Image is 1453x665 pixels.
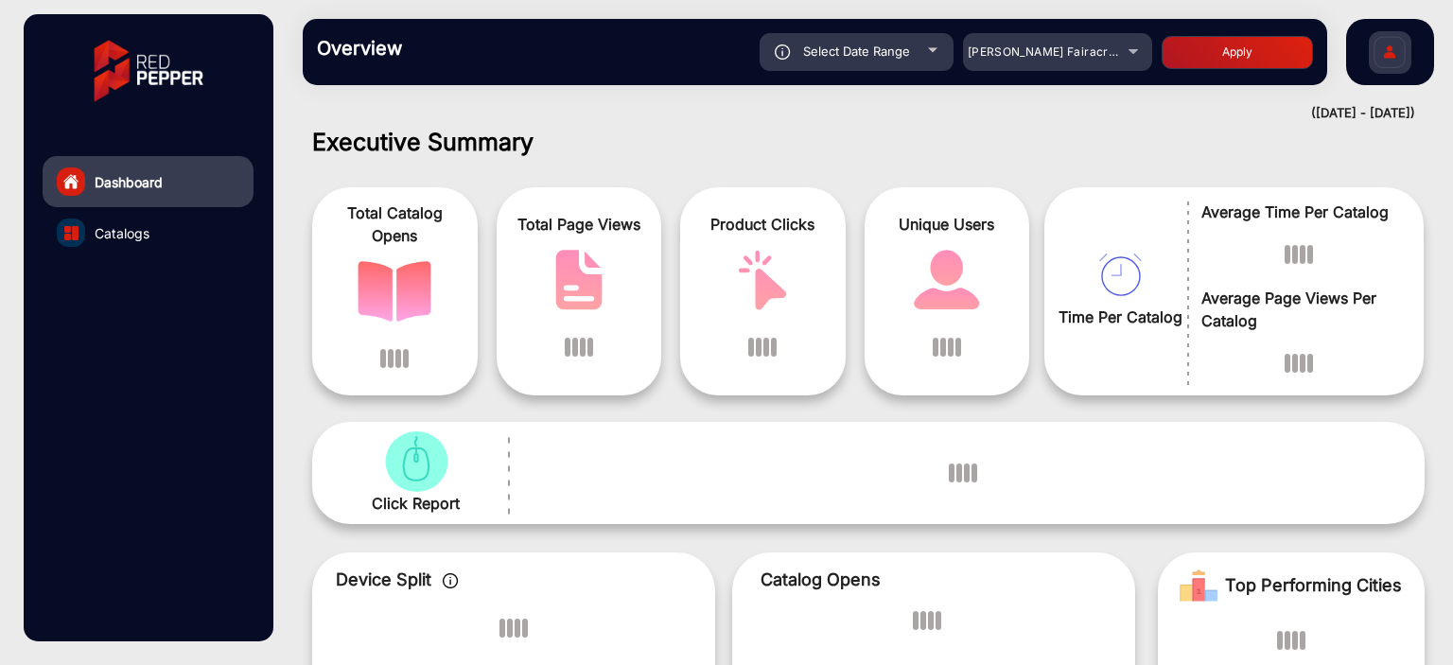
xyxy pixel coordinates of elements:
[317,37,582,60] h3: Overview
[372,492,460,515] span: Click Report
[358,261,431,322] img: catalog
[443,573,459,588] img: icon
[312,128,1425,156] h1: Executive Summary
[1370,22,1409,88] img: Sign%20Up.svg
[775,44,791,60] img: icon
[511,213,648,236] span: Total Page Views
[803,44,910,59] span: Select Date Range
[694,213,832,236] span: Product Clicks
[43,156,254,207] a: Dashboard
[968,44,1155,59] span: [PERSON_NAME] Fairacre Farms
[62,173,79,190] img: home
[1099,254,1142,296] img: catalog
[284,104,1415,123] div: ([DATE] - [DATE])
[1201,287,1395,332] span: Average Page Views Per Catalog
[542,250,616,310] img: catalog
[64,226,79,240] img: catalog
[326,201,464,247] span: Total Catalog Opens
[336,569,431,589] span: Device Split
[43,207,254,258] a: Catalogs
[1180,567,1217,604] img: Rank image
[761,567,1107,592] p: Catalog Opens
[1201,201,1395,223] span: Average Time Per Catalog
[910,250,984,310] img: catalog
[1225,567,1402,604] span: Top Performing Cities
[379,431,453,492] img: catalog
[1162,36,1313,69] button: Apply
[95,223,149,243] span: Catalogs
[80,24,217,118] img: vmg-logo
[95,172,163,192] span: Dashboard
[879,213,1016,236] span: Unique Users
[726,250,799,310] img: catalog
